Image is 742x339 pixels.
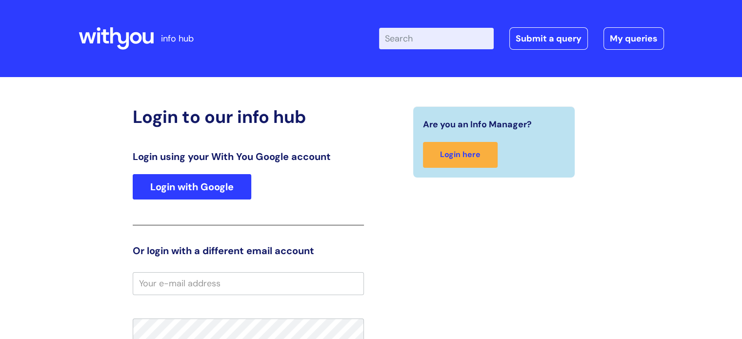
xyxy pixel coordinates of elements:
[161,31,194,46] p: info hub
[509,27,588,50] a: Submit a query
[133,245,364,257] h3: Or login with a different email account
[423,117,532,132] span: Are you an Info Manager?
[133,151,364,162] h3: Login using your With You Google account
[133,106,364,127] h2: Login to our info hub
[379,28,494,49] input: Search
[423,142,498,168] a: Login here
[133,272,364,295] input: Your e-mail address
[133,174,251,199] a: Login with Google
[603,27,664,50] a: My queries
